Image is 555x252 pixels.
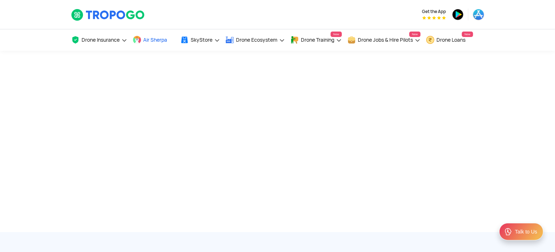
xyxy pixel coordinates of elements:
img: appstore [473,9,484,20]
div: Talk to Us [515,228,537,235]
span: New [409,32,420,37]
a: SkyStore [180,29,220,51]
span: SkyStore [191,37,213,43]
span: Drone Training [301,37,335,43]
span: Drone Jobs & Hire Pilots [358,37,413,43]
a: Air Sherpa [133,29,175,51]
span: New [331,32,341,37]
span: New [462,32,473,37]
span: Air Sherpa [144,37,167,43]
img: ic_Support.svg [504,227,513,236]
img: App Raking [422,16,446,20]
a: Drone Ecosystem [225,29,285,51]
span: Drone Ecosystem [236,37,278,43]
img: TropoGo Logo [71,9,145,21]
img: playstore [452,9,464,20]
a: Drone Insurance [71,29,127,51]
a: Drone LoansNew [426,29,473,51]
span: Drone Loans [437,37,466,43]
span: Drone Insurance [82,37,120,43]
span: Get the App [422,9,446,15]
a: Drone Jobs & Hire PilotsNew [347,29,421,51]
a: Drone TrainingNew [290,29,342,51]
